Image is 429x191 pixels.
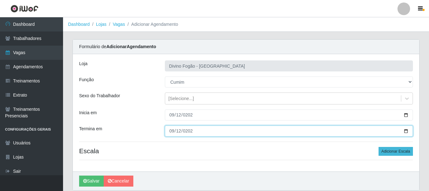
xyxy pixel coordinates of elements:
[125,21,178,28] li: Adicionar Agendamento
[96,22,106,27] a: Lojas
[79,93,120,99] label: Sexo do Trabalhador
[79,126,102,132] label: Termina em
[68,22,90,27] a: Dashboard
[79,60,87,67] label: Loja
[379,147,413,156] button: Adicionar Escala
[73,40,419,54] div: Formulário de
[165,110,413,121] input: 00/00/0000
[79,147,413,155] h4: Escala
[10,5,38,13] img: CoreUI Logo
[79,110,97,116] label: Inicia em
[168,95,194,102] div: [Selecione...]
[104,176,133,187] a: Cancelar
[79,176,104,187] button: Salvar
[63,17,429,32] nav: breadcrumb
[113,22,125,27] a: Vagas
[79,76,94,83] label: Função
[165,126,413,137] input: 00/00/0000
[106,44,156,49] strong: Adicionar Agendamento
